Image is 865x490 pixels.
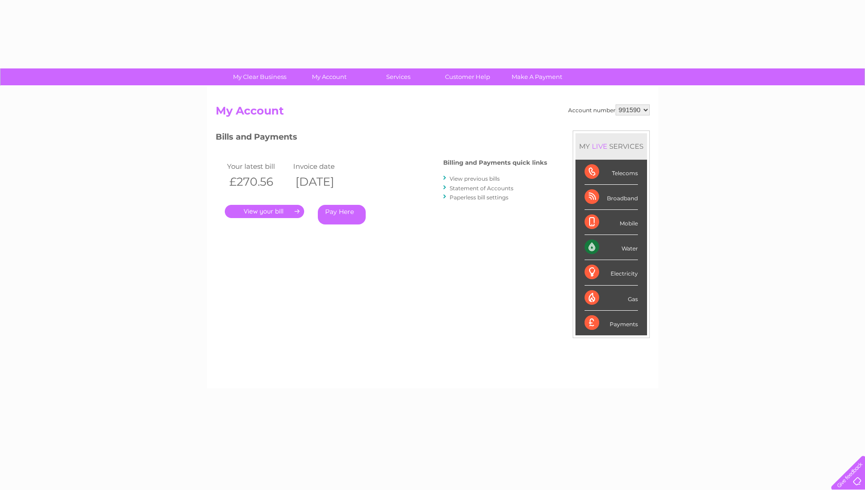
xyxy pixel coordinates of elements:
div: LIVE [590,142,609,151]
a: Customer Help [430,68,505,85]
a: View previous bills [450,175,500,182]
div: Broadband [585,185,638,210]
div: Mobile [585,210,638,235]
h4: Billing and Payments quick links [443,159,547,166]
a: Paperless bill settings [450,194,508,201]
td: Your latest bill [225,160,291,172]
a: Make A Payment [499,68,575,85]
th: £270.56 [225,172,291,191]
td: Invoice date [291,160,357,172]
div: Payments [585,311,638,335]
a: Pay Here [318,205,366,224]
a: Services [361,68,436,85]
h2: My Account [216,104,650,122]
th: [DATE] [291,172,357,191]
div: Gas [585,286,638,311]
div: Water [585,235,638,260]
div: Telecoms [585,160,638,185]
div: MY SERVICES [575,133,647,159]
a: My Clear Business [222,68,297,85]
div: Account number [568,104,650,115]
a: . [225,205,304,218]
h3: Bills and Payments [216,130,547,146]
div: Electricity [585,260,638,285]
a: My Account [291,68,367,85]
a: Statement of Accounts [450,185,513,192]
